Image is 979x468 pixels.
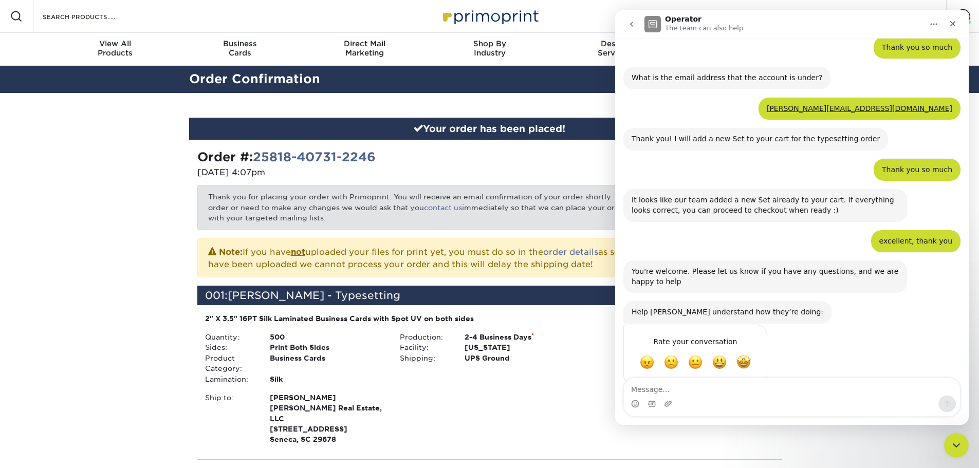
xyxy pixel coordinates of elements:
b: not [291,247,305,257]
strong: Order #: [197,149,376,164]
div: Industry [427,39,552,58]
div: 2" X 3.5" 16PT Silk Laminated Business Cards with Spot UV on both sides [205,313,580,324]
div: Quantity: [197,332,262,342]
div: Facility: [392,342,457,352]
a: DesignServices [552,33,677,66]
span: Shop By [427,39,552,48]
a: contact us [424,203,462,212]
div: Products [53,39,178,58]
div: Product: $140.00 Turnaround: $0.00 Shipping: $8.96 [587,313,774,345]
div: [US_STATE] [457,342,587,352]
div: Sides: [197,342,262,352]
p: If you have uploaded your files for print yet, you must do so in the as soon as possible. Until y... [208,245,771,271]
strong: Note: [219,247,243,257]
a: order details [543,247,598,257]
div: Lamination: [197,374,262,384]
div: Your order has been placed! [189,118,790,140]
div: 500 [262,332,392,342]
div: Production: [392,332,457,342]
div: 2-4 Business Days [457,332,587,342]
div: Shipping: [392,353,457,363]
span: [PERSON_NAME] [270,392,384,403]
div: Ship to: [197,392,262,445]
div: Print Both Sides [262,342,392,352]
div: 001: [197,286,685,305]
span: [PERSON_NAME] Real Estate, LLC [270,403,384,424]
h2: Order Confirmation [181,70,798,89]
div: Business Cards [262,353,392,374]
a: BusinessCards [177,33,302,66]
span: Design [552,39,677,48]
strong: Seneca, SC 29678 [270,392,384,444]
input: SEARCH PRODUCTS..... [42,10,142,23]
iframe: Intercom live chat [944,433,969,458]
a: Shop ByIndustry [427,33,552,66]
div: Cards [177,39,302,58]
a: Direct MailMarketing [302,33,427,66]
div: Marketing [302,39,427,58]
p: Thank you for placing your order with Primoprint. You will receive an email confirmation of your ... [197,185,782,230]
div: Services [552,39,677,58]
span: Business [177,39,302,48]
span: [STREET_ADDRESS] [270,424,384,434]
span: [PERSON_NAME] - Typesetting [228,289,400,302]
a: 25818-40731-2246 [253,149,376,164]
iframe: To enrich screen reader interactions, please activate Accessibility in Grammarly extension settings [615,10,969,425]
div: Silk [262,374,392,384]
span: Direct Mail [302,39,427,48]
a: View AllProducts [53,33,178,66]
span: View All [53,39,178,48]
p: [DATE] 4:07pm [197,166,482,179]
div: UPS Ground [457,353,587,363]
div: Product Category: [197,353,262,374]
img: Primoprint [438,5,541,27]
